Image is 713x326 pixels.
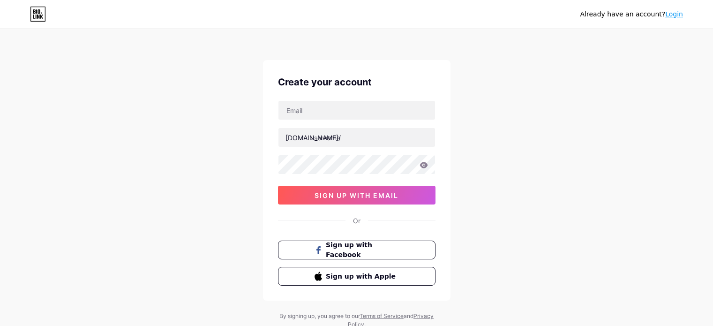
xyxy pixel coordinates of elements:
button: sign up with email [278,186,435,205]
a: Login [665,10,683,18]
button: Sign up with Facebook [278,241,435,259]
a: Terms of Service [360,312,404,319]
span: sign up with email [315,191,398,199]
span: Sign up with Facebook [326,240,398,260]
div: Create your account [278,75,435,89]
div: Already have an account? [580,9,683,19]
span: Sign up with Apple [326,272,398,281]
input: username [278,128,435,147]
button: Sign up with Apple [278,267,435,286]
div: [DOMAIN_NAME]/ [285,133,341,143]
input: Email [278,101,435,120]
div: Or [353,216,360,226]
